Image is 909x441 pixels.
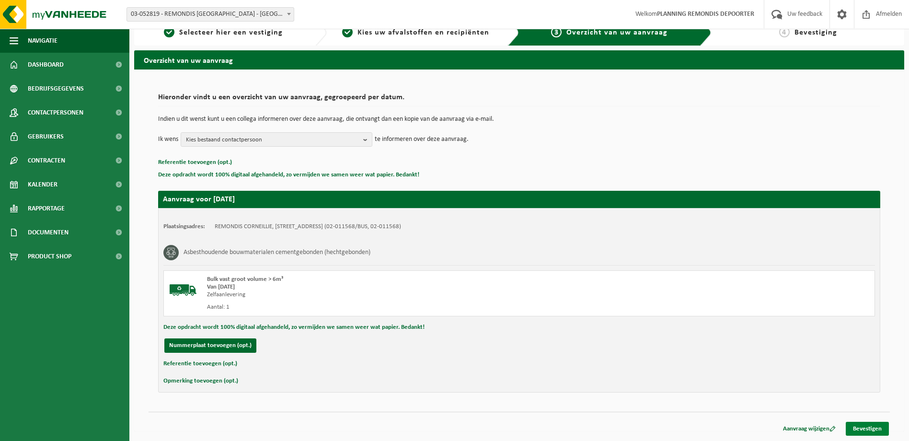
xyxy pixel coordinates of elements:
span: Product Shop [28,244,71,268]
span: 03-052819 - REMONDIS WEST-VLAANDEREN - OOSTENDE [127,7,294,22]
span: 4 [779,27,790,37]
img: BL-SO-LV.png [169,276,197,304]
td: REMONDIS CORNEILLIE, [STREET_ADDRESS] (02-011568/BUS, 02-011568) [215,223,401,231]
span: Bevestiging [794,29,837,36]
button: Opmerking toevoegen (opt.) [163,375,238,387]
a: 1Selecteer hier een vestiging [139,27,308,38]
span: Bedrijfsgegevens [28,77,84,101]
a: Bevestigen [846,422,889,436]
p: Indien u dit wenst kunt u een collega informeren over deze aanvraag, die ontvangt dan een kopie v... [158,116,880,123]
span: Bulk vast groot volume > 6m³ [207,276,283,282]
button: Deze opdracht wordt 100% digitaal afgehandeld, zo vermijden we samen weer wat papier. Bedankt! [163,321,425,334]
button: Nummerplaat toevoegen (opt.) [164,338,256,353]
h2: Hieronder vindt u een overzicht van uw aanvraag, gegroepeerd per datum. [158,93,880,106]
span: Documenten [28,220,69,244]
button: Deze opdracht wordt 100% digitaal afgehandeld, zo vermijden we samen weer wat papier. Bedankt! [158,169,419,181]
p: te informeren over deze aanvraag. [375,132,469,147]
strong: Aanvraag voor [DATE] [163,196,235,203]
div: Aantal: 1 [207,303,558,311]
span: Kies uw afvalstoffen en recipiënten [357,29,489,36]
span: Kies bestaand contactpersoon [186,133,359,147]
strong: Plaatsingsadres: [163,223,205,230]
strong: PLANNING REMONDIS DEPOORTER [657,11,754,18]
span: Contactpersonen [28,101,83,125]
div: Zelfaanlevering [207,291,558,299]
span: Contracten [28,149,65,173]
span: Rapportage [28,197,65,220]
a: 2Kies uw afvalstoffen en recipiënten [332,27,500,38]
button: Referentie toevoegen (opt.) [158,156,232,169]
span: Navigatie [28,29,58,53]
h3: Asbesthoudende bouwmaterialen cementgebonden (hechtgebonden) [184,245,370,260]
span: 2 [342,27,353,37]
span: Gebruikers [28,125,64,149]
span: 1 [164,27,174,37]
button: Referentie toevoegen (opt.) [163,358,237,370]
span: Dashboard [28,53,64,77]
button: Kies bestaand contactpersoon [181,132,372,147]
a: Aanvraag wijzigen [776,422,843,436]
span: Selecteer hier een vestiging [179,29,283,36]
p: Ik wens [158,132,178,147]
span: Overzicht van uw aanvraag [566,29,667,36]
h2: Overzicht van uw aanvraag [134,50,904,69]
strong: Van [DATE] [207,284,235,290]
span: Kalender [28,173,58,197]
span: 03-052819 - REMONDIS WEST-VLAANDEREN - OOSTENDE [127,8,294,21]
span: 3 [551,27,562,37]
